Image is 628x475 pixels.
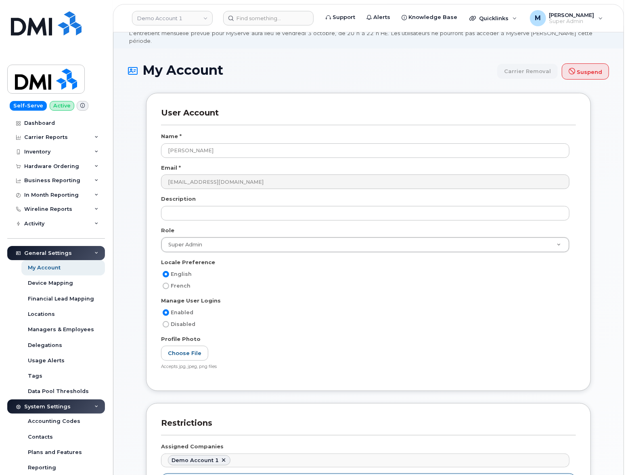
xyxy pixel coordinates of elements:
label: Description [161,195,196,203]
label: Locale Preference [161,259,215,266]
span: Knowledge Base [408,13,457,21]
input: Enabled [163,309,169,316]
a: Alerts [361,9,396,25]
input: Find something... [223,11,314,25]
input: French [163,283,169,289]
label: Assigned Companies [161,443,224,450]
span: Support [333,13,355,21]
input: Disabled [163,321,169,328]
div: Demo Account 1 [172,457,219,464]
a: Knowledge Base [396,9,463,25]
label: Disabled [161,319,195,329]
a: Carrier Removal [497,64,558,79]
span: Quicklinks [479,15,509,21]
h3: Restrictions [161,418,576,435]
span: [PERSON_NAME] [549,12,595,18]
div: Quicklinks [464,10,523,26]
a: Demo Account 1 [132,11,213,25]
div: Accepts jpg, jpeg, png files [161,364,569,370]
span: English [171,271,192,277]
label: Manage User Logins [161,297,221,305]
label: Role [161,227,174,234]
a: Support [320,9,361,25]
label: Email * [161,164,181,172]
h3: User Account [161,108,576,125]
span: Alerts [373,13,390,21]
h1: My Account [128,63,609,80]
label: Enabled [161,308,193,317]
label: Name * [161,132,182,140]
span: M [535,13,541,23]
label: Profile Photo [161,335,201,343]
input: English [163,271,169,277]
span: Super Admin [549,18,595,25]
a: Super Admin [161,237,569,252]
label: Choose File [161,346,208,361]
span: Super Admin [163,241,202,248]
button: Suspend [562,63,609,80]
div: Mathew [524,10,609,26]
span: French [171,283,190,289]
